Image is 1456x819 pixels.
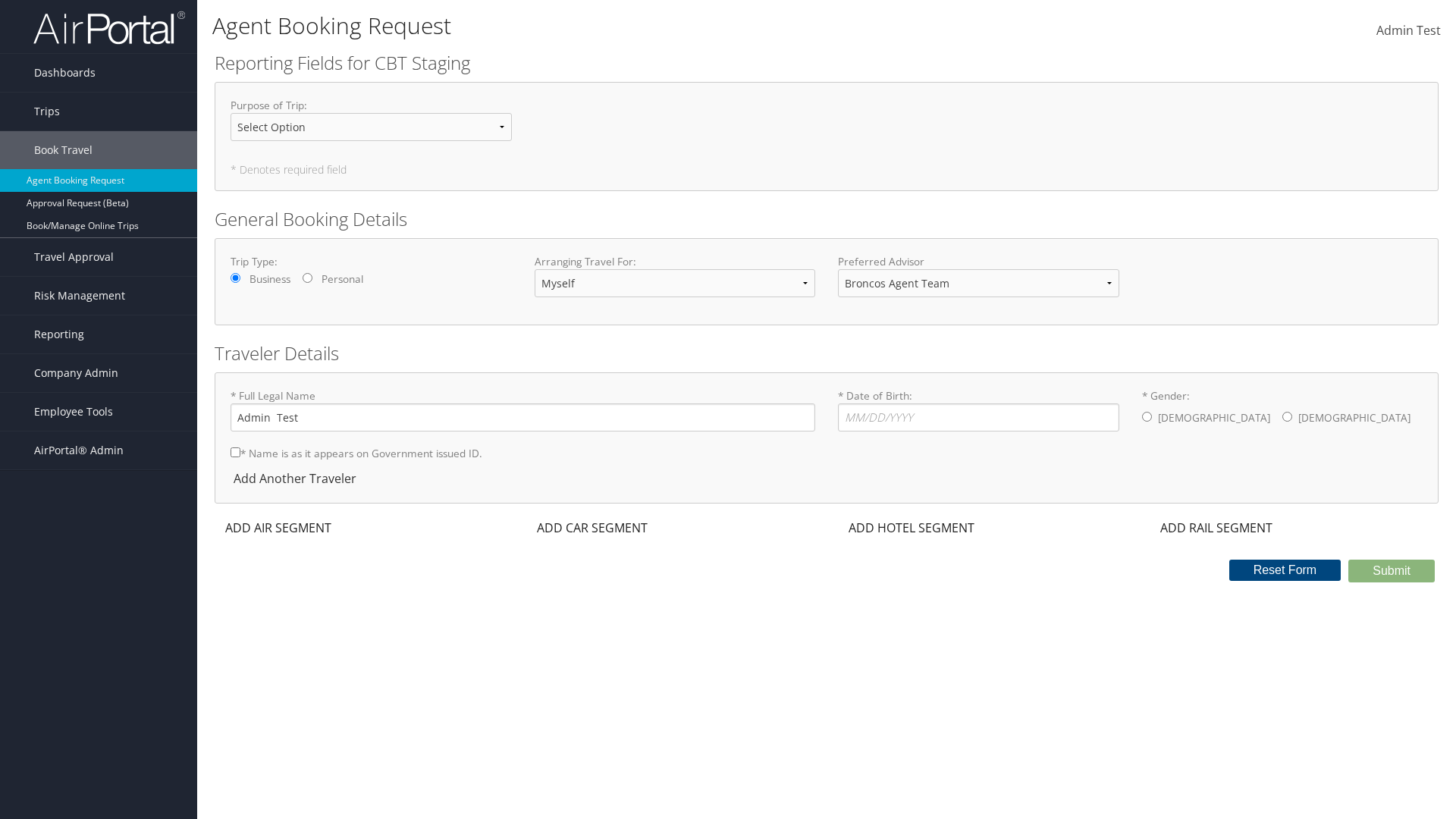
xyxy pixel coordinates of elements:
[535,254,816,269] label: Arranging Travel For:
[838,254,1119,269] label: Preferred Advisor
[838,388,1119,431] label: * Date of Birth:
[1158,403,1270,432] label: [DEMOGRAPHIC_DATA]
[1150,519,1280,537] div: ADD RAIL SEGMENT
[34,131,93,169] span: Book Travel
[231,113,512,141] select: Purpose of Trip:
[215,206,1439,232] h2: General Booking Details
[215,519,339,537] div: ADD AIR SEGMENT
[34,354,118,392] span: Company Admin
[1376,22,1441,39] span: Admin Test
[1229,560,1341,581] button: Reset Form
[231,98,512,153] label: Purpose of Trip :
[1348,560,1435,582] button: Submit
[231,439,482,467] label: * Name is as it appears on Government issued ID.
[231,403,815,431] input: * Full Legal Name
[34,238,114,276] span: Travel Approval
[231,447,240,457] input: * Name is as it appears on Government issued ID.
[231,165,1423,175] h5: * Denotes required field
[212,10,1031,42] h1: Agent Booking Request
[526,519,655,537] div: ADD CAR SEGMENT
[1282,412,1292,422] input: * Gender:[DEMOGRAPHIC_DATA][DEMOGRAPHIC_DATA]
[215,50,1439,76] h2: Reporting Fields for CBT Staging
[34,54,96,92] span: Dashboards
[1142,412,1152,422] input: * Gender:[DEMOGRAPHIC_DATA][DEMOGRAPHIC_DATA]
[33,10,185,45] img: airportal-logo.png
[1376,8,1441,55] a: Admin Test
[231,254,512,269] label: Trip Type:
[1142,388,1423,434] label: * Gender:
[34,277,125,315] span: Risk Management
[34,93,60,130] span: Trips
[34,393,113,431] span: Employee Tools
[322,271,363,287] label: Personal
[1298,403,1410,432] label: [DEMOGRAPHIC_DATA]
[838,403,1119,431] input: * Date of Birth:
[838,519,982,537] div: ADD HOTEL SEGMENT
[249,271,290,287] label: Business
[34,431,124,469] span: AirPortal® Admin
[215,340,1439,366] h2: Traveler Details
[231,469,364,488] div: Add Another Traveler
[34,315,84,353] span: Reporting
[231,388,815,431] label: * Full Legal Name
